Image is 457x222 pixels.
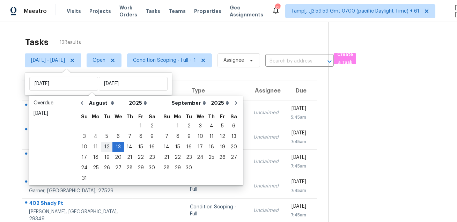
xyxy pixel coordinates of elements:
[146,152,157,163] div: Sat Aug 23 2025
[172,121,183,131] div: 1
[291,8,419,15] span: Tamp[…]3:59:59 Gmt 0700 (pacific Daylight Time) + 61
[146,142,157,152] div: 16
[124,142,135,152] div: 14
[29,200,127,208] div: 402 Shady Pt
[170,98,209,108] select: Month
[334,53,356,64] button: Create a Task
[60,39,81,46] span: 13 Results
[112,142,124,152] div: 13
[206,121,217,131] div: 4
[194,142,206,152] div: Wed Sep 17 2025
[183,163,194,173] div: 30
[133,57,196,64] span: Condition Scoping - Full + 1
[163,114,170,119] abbr: Sunday
[29,111,127,125] div: [GEOGRAPHIC_DATA], [GEOGRAPHIC_DATA], 30134
[206,153,217,162] div: 25
[183,121,194,131] div: Tue Sep 02 2025
[248,81,284,101] th: Assignee
[24,8,47,15] span: Maestro
[124,132,135,141] div: 7
[172,142,183,152] div: Mon Sep 15 2025
[194,152,206,163] div: Wed Sep 24 2025
[135,121,146,131] div: Fri Aug 01 2025
[90,131,101,142] div: Mon Aug 04 2025
[146,142,157,152] div: Sat Aug 16 2025
[101,163,112,173] div: Tue Aug 26 2025
[119,4,137,18] span: Work Orders
[161,163,172,173] div: Sun Sep 28 2025
[228,132,239,141] div: 13
[104,114,110,119] abbr: Tuesday
[126,114,133,119] abbr: Thursday
[253,109,279,116] div: Unclaimed
[194,142,206,152] div: 17
[92,114,99,119] abbr: Monday
[89,8,111,15] span: Projects
[135,142,146,152] div: 15
[172,121,183,131] div: Mon Sep 01 2025
[79,132,90,141] div: 3
[197,114,204,119] abbr: Wednesday
[169,8,186,15] span: Teams
[31,57,65,64] span: [DATE] - [DATE]
[31,98,73,182] ul: Date picker shortcuts
[146,121,157,131] div: Sat Aug 02 2025
[183,152,194,163] div: Tue Sep 23 2025
[101,131,112,142] div: Tue Aug 05 2025
[290,114,306,121] div: 5:45am
[183,142,194,152] div: Tue Sep 16 2025
[79,142,90,152] div: 10
[99,77,168,91] input: End date
[161,142,172,152] div: Sun Sep 14 2025
[228,153,239,162] div: 27
[79,153,90,162] div: 17
[172,131,183,142] div: Mon Sep 08 2025
[135,153,146,162] div: 22
[223,57,244,64] span: Assignee
[217,121,228,131] div: 5
[79,163,90,173] div: 24
[135,163,146,173] div: Fri Aug 29 2025
[228,152,239,163] div: Sat Sep 27 2025
[101,142,112,152] div: 12
[146,131,157,142] div: Sat Aug 09 2025
[325,57,334,66] button: Open
[25,39,49,46] h2: Tasks
[146,163,157,173] div: 30
[79,131,90,142] div: Sun Aug 03 2025
[112,163,124,173] div: Wed Aug 27 2025
[112,163,124,173] div: 27
[124,163,135,173] div: 28
[90,142,101,152] div: Mon Aug 11 2025
[228,142,239,152] div: 20
[284,81,317,101] th: Due
[217,131,228,142] div: Fri Sep 12 2025
[161,132,172,141] div: 7
[34,110,71,117] div: [DATE]
[93,57,105,64] span: Open
[184,81,248,101] th: Type
[290,129,306,138] div: [DATE]
[101,142,112,152] div: Tue Aug 12 2025
[190,203,242,217] div: Condition Scoping - Full
[183,132,194,141] div: 9
[228,142,239,152] div: Sat Sep 20 2025
[206,131,217,142] div: Thu Sep 11 2025
[146,9,160,14] span: Tasks
[112,131,124,142] div: Wed Aug 06 2025
[172,132,183,141] div: 8
[209,98,231,108] select: Year
[79,152,90,163] div: Sun Aug 17 2025
[290,212,306,219] div: 7:45am
[135,121,146,131] div: 1
[90,163,101,173] div: Mon Aug 25 2025
[228,121,239,131] div: 6
[172,152,183,163] div: Mon Sep 22 2025
[194,153,206,162] div: 24
[228,131,239,142] div: Sat Sep 13 2025
[77,96,87,110] button: Go to previous month
[183,131,194,142] div: Tue Sep 09 2025
[183,163,194,173] div: Tue Sep 30 2025
[29,187,127,194] div: Garner, [GEOGRAPHIC_DATA], 27529
[194,8,221,15] span: Properties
